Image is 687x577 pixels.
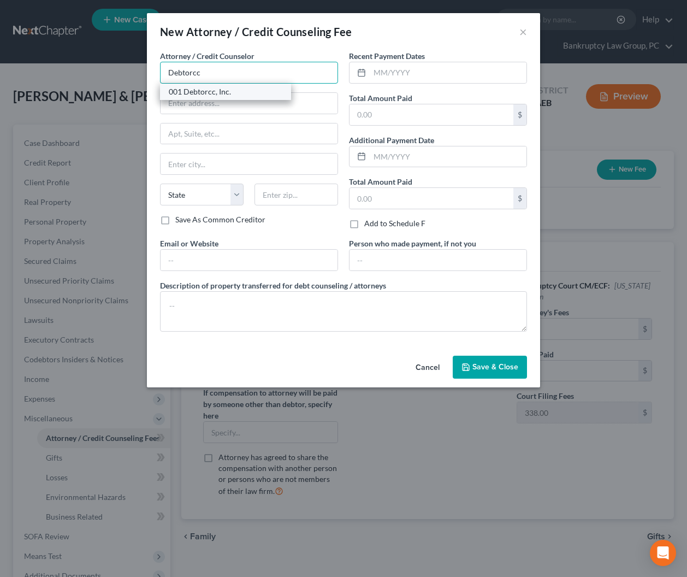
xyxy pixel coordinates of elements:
[349,238,476,249] label: Person who made payment, if not you
[160,51,254,61] span: Attorney / Credit Counselor
[160,238,218,249] label: Email or Website
[350,250,526,270] input: --
[161,93,337,114] input: Enter address...
[519,25,527,38] button: ×
[350,104,513,125] input: 0.00
[169,86,282,97] div: 001 Debtorcc, Inc.
[370,62,526,83] input: MM/YYYY
[186,25,352,38] span: Attorney / Credit Counseling Fee
[513,104,526,125] div: $
[160,280,386,291] label: Description of property transferred for debt counseling / attorneys
[161,250,337,270] input: --
[349,92,412,104] label: Total Amount Paid
[254,184,338,205] input: Enter zip...
[350,188,513,209] input: 0.00
[161,123,337,144] input: Apt, Suite, etc...
[160,25,183,38] span: New
[175,214,265,225] label: Save As Common Creditor
[160,62,338,84] input: Search creditor by name...
[364,218,425,229] label: Add to Schedule F
[650,540,676,566] div: Open Intercom Messenger
[370,146,526,167] input: MM/YYYY
[349,50,425,62] label: Recent Payment Dates
[513,188,526,209] div: $
[161,154,337,174] input: Enter city...
[453,356,527,379] button: Save & Close
[472,362,518,372] span: Save & Close
[349,176,412,187] label: Total Amount Paid
[407,357,448,379] button: Cancel
[349,134,434,146] label: Additional Payment Date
